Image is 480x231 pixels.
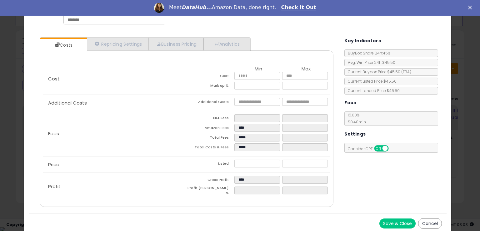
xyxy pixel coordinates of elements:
[344,37,381,45] h5: Key Indicators
[187,176,234,186] td: Gross Profit
[345,112,366,125] span: 15.00 %
[281,4,316,11] a: Check It Out
[203,38,250,50] a: Analytics
[387,69,411,74] span: $45.50
[169,4,276,11] div: Meet Amazon Data, done right.
[187,160,234,169] td: Listed
[187,114,234,124] td: FBA Fees
[345,88,400,93] span: Current Landed Price: $45.50
[182,4,212,10] i: DataHub...
[345,60,395,65] span: Avg. Win Price 24h: $45.50
[43,76,187,81] p: Cost
[388,146,398,151] span: OFF
[187,134,234,143] td: Total Fees
[345,119,366,125] span: $0.40 min
[187,82,234,91] td: Mark up %
[40,39,86,51] a: Costs
[43,131,187,136] p: Fees
[345,50,390,56] span: BuyBox Share 24h: 45%
[345,69,411,74] span: Current Buybox Price:
[344,130,366,138] h5: Settings
[43,100,187,105] p: Additional Costs
[418,218,442,229] button: Cancel
[154,3,164,13] img: Profile image for Georgie
[187,72,234,82] td: Cost
[149,38,203,50] a: Business Pricing
[282,66,330,72] th: Max
[345,79,397,84] span: Current Listed Price: $45.50
[375,146,382,151] span: ON
[345,146,397,151] span: Consider CPT:
[187,124,234,134] td: Amazon Fees
[468,6,474,9] div: Close
[379,218,416,228] button: Save & Close
[187,98,234,108] td: Additional Costs
[43,184,187,189] p: Profit
[234,66,282,72] th: Min
[187,186,234,197] td: Profit [PERSON_NAME] %
[187,143,234,153] td: Total Costs & Fees
[43,162,187,167] p: Price
[87,38,149,50] a: Repricing Settings
[344,99,356,107] h5: Fees
[401,69,411,74] span: ( FBA )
